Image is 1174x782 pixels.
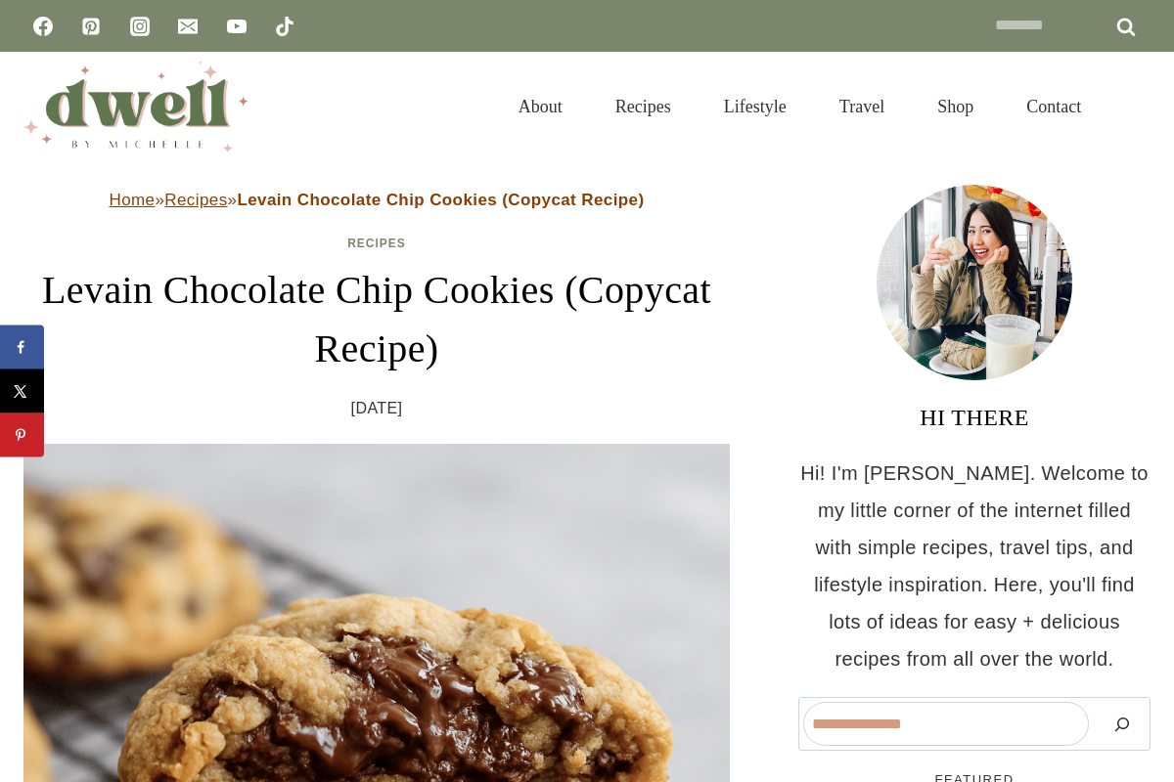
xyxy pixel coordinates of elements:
[23,261,730,378] h1: Levain Chocolate Chip Cookies (Copycat Recipe)
[798,455,1151,677] p: Hi! I'm [PERSON_NAME]. Welcome to my little corner of the internet filled with simple recipes, tr...
[698,72,813,141] a: Lifestyle
[23,62,248,152] img: DWELL by michelle
[23,7,63,46] a: Facebook
[813,72,911,141] a: Travel
[120,7,159,46] a: Instagram
[168,7,207,46] a: Email
[110,191,156,209] a: Home
[1099,702,1146,746] button: Search
[798,400,1151,435] h3: HI THERE
[347,237,406,250] a: Recipes
[351,394,403,423] time: [DATE]
[1000,72,1107,141] a: Contact
[1117,90,1151,123] button: View Search Form
[110,191,645,209] span: » »
[237,191,644,209] strong: Levain Chocolate Chip Cookies (Copycat Recipe)
[164,191,227,209] a: Recipes
[911,72,1000,141] a: Shop
[71,7,111,46] a: Pinterest
[492,72,589,141] a: About
[589,72,698,141] a: Recipes
[265,7,304,46] a: TikTok
[492,72,1107,141] nav: Primary Navigation
[217,7,256,46] a: YouTube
